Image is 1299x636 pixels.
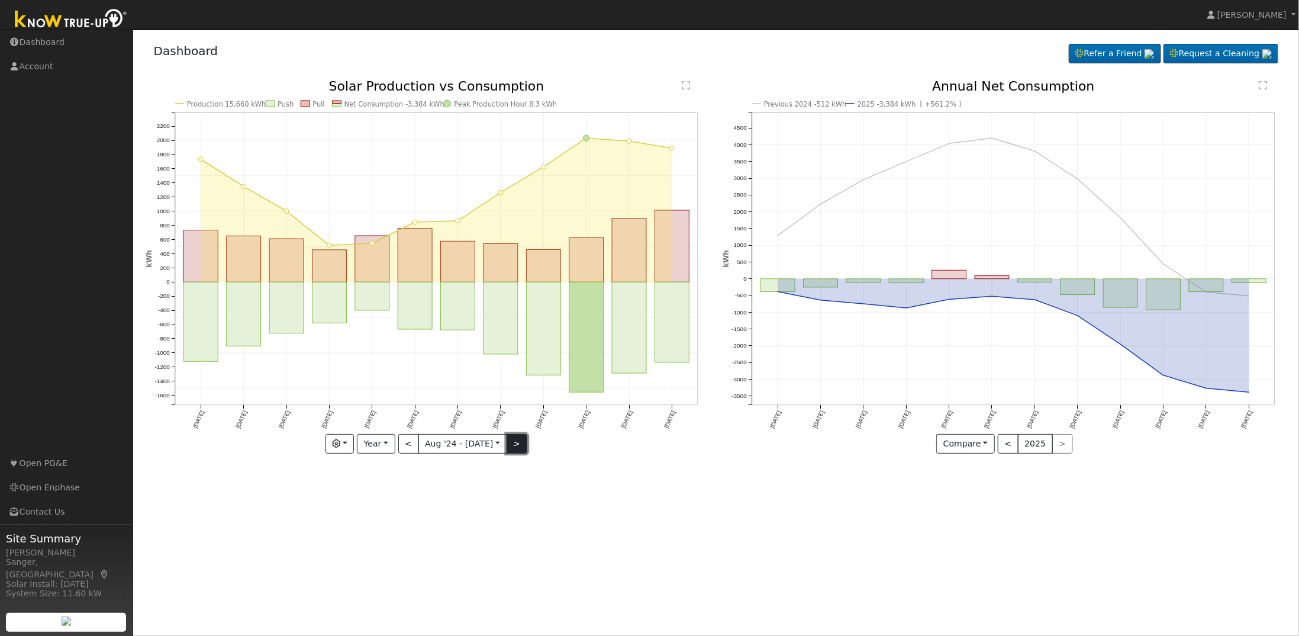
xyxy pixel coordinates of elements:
text: -1500 [731,326,747,332]
text: -2000 [731,343,747,349]
span: [PERSON_NAME] [1217,10,1287,20]
text: [DATE] [578,410,591,429]
button: Compare [936,434,995,454]
text: [DATE] [1197,410,1211,429]
text:  [1259,81,1267,90]
text: 600 [160,236,170,243]
rect: onclick="" [975,276,1009,279]
circle: onclick="" [1075,176,1080,181]
rect: onclick="" [1061,279,1095,295]
span: Site Summary [6,531,127,547]
text: -500 [735,293,747,299]
text: 400 [160,250,170,257]
rect: onclick="" [484,244,518,282]
text: 1500 [733,226,747,232]
circle: onclick="" [198,157,203,162]
text: [DATE] [1069,410,1082,429]
text: [DATE] [897,410,911,429]
text: -600 [158,322,170,328]
circle: onclick="" [947,297,952,302]
text: [DATE] [1026,410,1039,429]
rect: onclick="" [269,282,304,334]
text: 1000 [733,242,747,249]
text: 2000 [156,137,170,144]
text: Net Consumption -3,384 kWh [344,100,444,108]
text: 800 [160,222,170,229]
rect: onclick="" [655,210,689,282]
div: System Size: 11.60 kW [6,587,127,600]
circle: onclick="" [861,302,866,307]
circle: onclick="" [904,159,908,164]
text: 2025 -3,384 kWh [ +561.2% ] [858,100,962,108]
rect: onclick="" [226,282,260,346]
text: 4500 [733,125,747,131]
rect: onclick="" [655,282,689,363]
rect: onclick="" [441,282,475,330]
text: [DATE] [1240,410,1254,429]
text: kWh [145,250,153,268]
circle: onclick="" [284,209,289,214]
rect: onclick="" [398,282,432,330]
rect: onclick="" [1104,279,1138,307]
text: Solar Production vs Consumption [328,79,544,94]
rect: onclick="" [183,282,218,362]
rect: onclick="" [1232,279,1266,283]
text: kWh [722,250,730,268]
rect: onclick="" [1190,279,1224,292]
circle: onclick="" [1033,149,1037,153]
rect: onclick="" [355,282,389,311]
circle: onclick="" [241,184,246,189]
img: retrieve [1145,49,1154,59]
circle: onclick="" [1119,216,1123,220]
circle: onclick="" [861,178,866,182]
text: 0 [743,276,747,282]
a: Refer a Friend [1069,44,1161,64]
rect: onclick="" [183,230,218,282]
circle: onclick="" [989,294,994,299]
rect: onclick="" [484,282,518,355]
text: -3500 [731,393,747,400]
text: 1800 [156,151,170,158]
text: -2500 [731,359,747,366]
circle: onclick="" [1247,294,1252,298]
text: -1400 [154,378,170,385]
a: Dashboard [154,44,218,58]
text: [DATE] [192,410,205,429]
text: [DATE] [449,410,462,429]
circle: onclick="" [412,220,417,225]
circle: onclick="" [1247,390,1252,395]
text: 4000 [733,142,747,148]
rect: onclick="" [613,282,647,374]
circle: onclick="" [1161,262,1166,266]
text: -1000 [154,350,170,356]
img: retrieve [1262,49,1272,59]
text: Annual Net Consumption [932,79,1095,94]
rect: onclick="" [932,271,966,279]
text: -1200 [154,364,170,371]
circle: onclick="" [1204,386,1209,391]
text: [DATE] [363,410,377,429]
text: Peak Production Hour 8.3 kWh [455,100,557,108]
button: 2025 [1018,434,1053,454]
div: [PERSON_NAME] [6,547,127,559]
circle: onclick="" [818,298,823,303]
text: [DATE] [406,410,420,429]
text: 0 [166,279,170,285]
text: -200 [158,293,170,300]
text: [DATE] [983,410,997,429]
text: 1200 [156,194,170,200]
rect: onclick="" [312,250,346,282]
text: 200 [160,265,170,271]
button: Year [357,434,395,454]
circle: onclick="" [1161,373,1166,378]
rect: onclick="" [760,279,795,292]
text: -1600 [154,393,170,399]
circle: onclick="" [627,139,632,144]
rect: onclick="" [1018,279,1052,282]
text: 2000 [733,208,747,215]
text: [DATE] [320,410,334,429]
text: 1600 [156,165,170,172]
text: [DATE] [278,410,291,429]
text: Pull [312,100,324,108]
text:  [682,81,690,90]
